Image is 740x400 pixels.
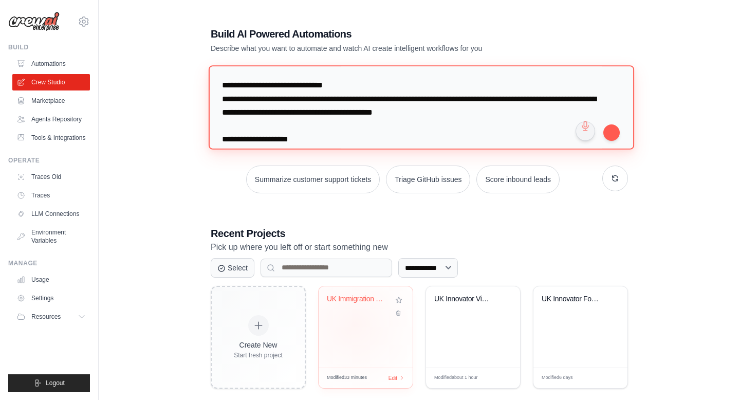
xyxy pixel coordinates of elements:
[388,374,397,382] span: Edit
[12,169,90,185] a: Traces Old
[234,351,283,359] div: Start fresh project
[434,295,496,304] div: UK Innovator Visa Business Plan Generator
[8,43,90,51] div: Build
[211,258,254,278] button: Select
[12,74,90,90] a: Crew Studio
[8,374,90,392] button: Logout
[8,259,90,267] div: Manage
[542,374,573,381] span: Modified 6 days
[234,340,283,350] div: Create New
[393,308,404,318] button: Delete project
[12,130,90,146] a: Tools & Integrations
[12,308,90,325] button: Resources
[31,313,61,321] span: Resources
[12,56,90,72] a: Automations
[434,374,478,381] span: Modified about 1 hour
[12,187,90,204] a: Traces
[393,295,404,306] button: Add to favorites
[689,351,740,400] iframe: Chat Widget
[211,43,556,53] p: Describe what you want to automate and watch AI create intelligent workflows for you
[386,166,470,193] button: Triage GitHub issues
[12,271,90,288] a: Usage
[12,224,90,249] a: Environment Variables
[8,12,60,31] img: Logo
[542,295,604,304] div: UK Innovator Founder Visa Business Plan Generator
[12,93,90,109] a: Marketplace
[246,166,380,193] button: Summarize customer support tickets
[327,374,367,381] span: Modified 33 minutes
[603,374,612,382] span: Edit
[576,121,595,141] button: Click to speak your automation idea
[12,290,90,306] a: Settings
[46,379,65,387] span: Logout
[211,27,556,41] h1: Build AI Powered Automations
[602,166,628,191] button: Get new suggestions
[476,166,560,193] button: Score inbound leads
[327,295,389,304] div: UK Immigration Business Plan Creator
[496,374,505,382] span: Edit
[12,111,90,128] a: Agents Repository
[12,206,90,222] a: LLM Connections
[211,226,628,241] h3: Recent Projects
[211,241,628,254] p: Pick up where you left off or start something new
[8,156,90,165] div: Operate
